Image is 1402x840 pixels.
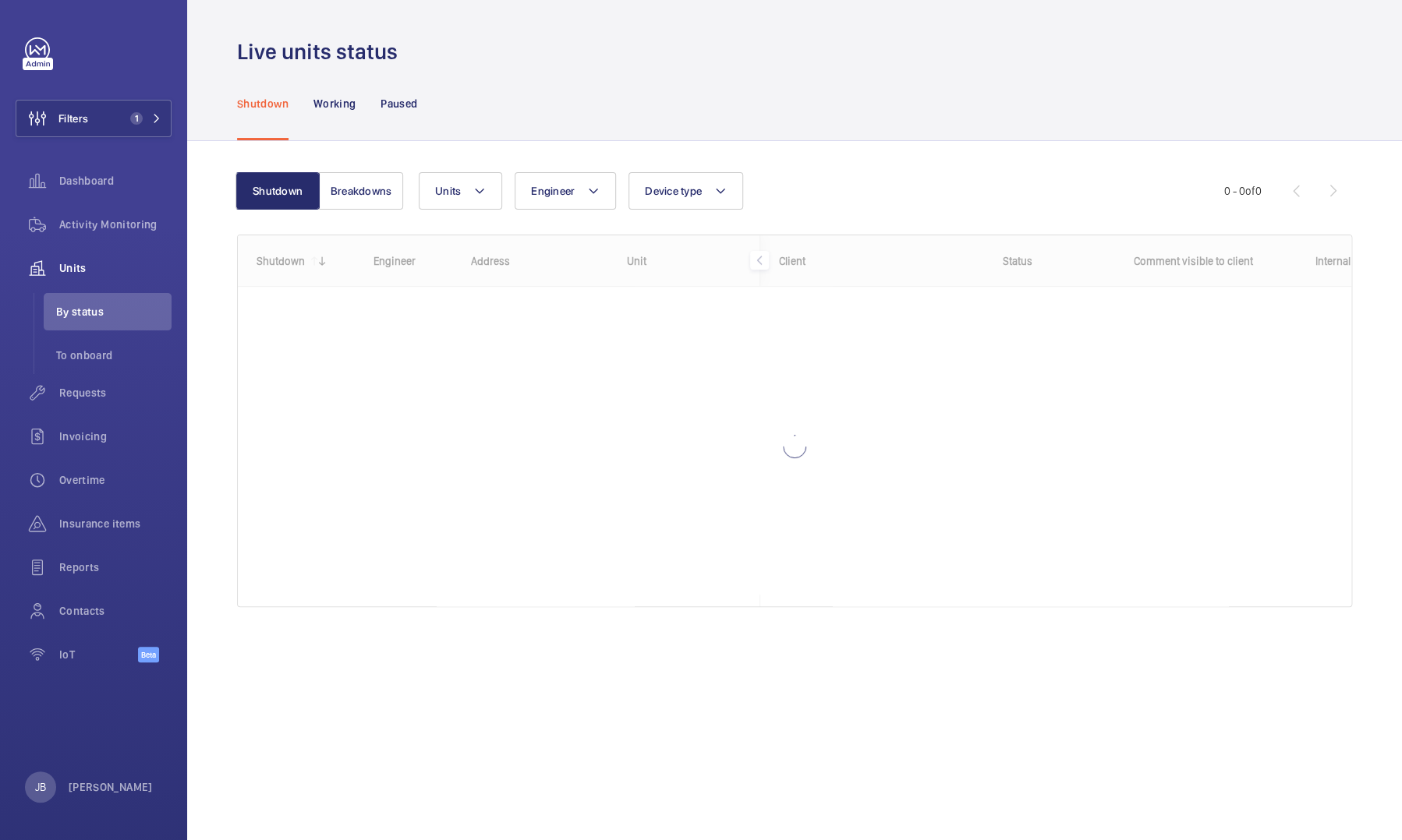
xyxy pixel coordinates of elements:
[237,96,289,111] p: Shutdown
[419,172,502,210] button: Units
[130,112,143,125] span: 1
[69,779,153,795] p: [PERSON_NAME]
[531,185,575,197] span: Engineer
[313,96,356,111] p: Working
[16,100,172,137] button: Filters1
[1224,185,1262,196] span: 0 - 0 0
[319,172,403,210] button: Breakdowns
[628,172,743,210] button: Device type
[59,217,172,232] span: Activity Monitoring
[59,559,172,575] span: Reports
[1245,185,1255,197] span: of
[59,260,172,276] span: Units
[59,472,172,488] span: Overtime
[138,647,159,662] span: Beta
[381,96,417,111] p: Paused
[56,348,172,363] span: To onboard
[35,779,46,795] p: JB
[59,516,172,531] span: Insurance items
[59,173,172,189] span: Dashboard
[515,172,616,210] button: Engineer
[58,111,88,126] span: Filters
[59,603,172,619] span: Contacts
[59,429,172,444] span: Invoicing
[237,37,407,66] h1: Live units status
[235,172,320,210] button: Shutdown
[59,385,172,401] span: Requests
[56,304,172,319] span: By status
[435,185,461,197] span: Units
[645,185,702,197] span: Device type
[59,647,138,662] span: IoT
